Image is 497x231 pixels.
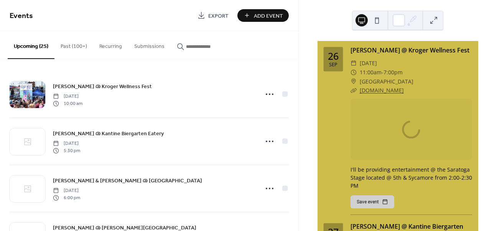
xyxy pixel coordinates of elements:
div: I'll be providing entertainment @ the Saratoga Stage located @ 5th & Sycamore from 2:00-2:30 PM [351,165,472,190]
button: Recurring [93,31,128,58]
button: Add Event [237,9,289,22]
span: [DATE] [360,59,377,68]
span: [DATE] [53,187,80,194]
span: Events [10,8,33,23]
button: Past (100+) [54,31,93,58]
span: Export [208,12,229,20]
span: [DATE] [53,93,82,100]
a: [PERSON_NAME] @ Kantine Biergarten Eatery [53,129,164,138]
div: ​ [351,77,357,86]
button: Save event [351,195,394,208]
span: 5:30 pm [53,147,80,154]
button: Upcoming (25) [8,31,54,59]
div: Sep [329,62,337,67]
div: ​ [351,59,357,68]
div: ​ [351,86,357,95]
a: [PERSON_NAME] & [PERSON_NAME] @ [GEOGRAPHIC_DATA] [53,176,202,185]
span: 7:00pm [383,68,403,77]
span: 10:00 am [53,100,82,107]
span: [PERSON_NAME] @ Kroger Wellness Fest [53,83,152,91]
span: [GEOGRAPHIC_DATA] [360,77,413,86]
a: [DOMAIN_NAME] [360,87,404,94]
a: Export [192,9,234,22]
span: [PERSON_NAME] @ Kantine Biergarten Eatery [53,130,164,138]
span: [PERSON_NAME] & [PERSON_NAME] @ [GEOGRAPHIC_DATA] [53,177,202,185]
span: Add Event [254,12,283,20]
span: - [382,68,383,77]
button: Submissions [128,31,171,58]
span: [DATE] [53,140,80,147]
div: 26 [328,51,339,61]
div: ​ [351,68,357,77]
span: 6:00 pm [53,194,80,201]
a: [PERSON_NAME] @ Kroger Wellness Fest [351,46,469,54]
a: [PERSON_NAME] @ Kroger Wellness Fest [53,82,152,91]
span: 11:00am [360,68,382,77]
